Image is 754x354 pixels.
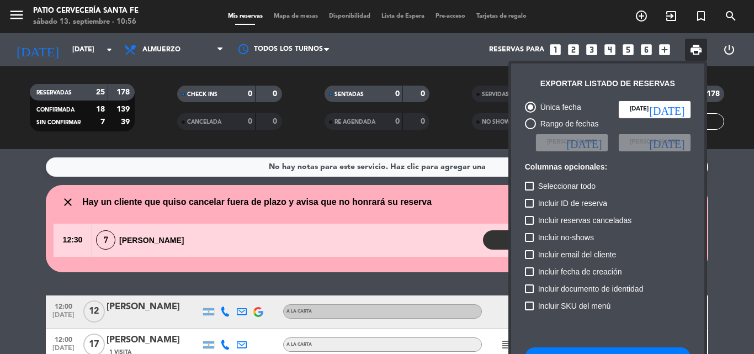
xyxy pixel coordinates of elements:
span: [PERSON_NAME] [547,138,597,147]
div: Rango de fechas [536,118,599,130]
span: Incluir ID de reserva [538,197,607,210]
span: Incluir documento de identidad [538,282,644,295]
h6: Columnas opcionales: [525,162,691,172]
i: [DATE] [649,104,684,115]
i: [DATE] [566,137,602,148]
div: Única fecha [536,101,581,114]
span: Incluir SKU del menú [538,299,611,313]
i: [DATE] [649,137,684,148]
span: Incluir no-shows [538,231,594,244]
span: Incluir fecha de creación [538,265,622,278]
span: Incluir email del cliente [538,248,617,261]
span: print [689,43,703,56]
span: [PERSON_NAME] [630,138,679,147]
div: Exportar listado de reservas [540,77,675,90]
span: Seleccionar todo [538,179,596,193]
span: Incluir reservas canceladas [538,214,632,227]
